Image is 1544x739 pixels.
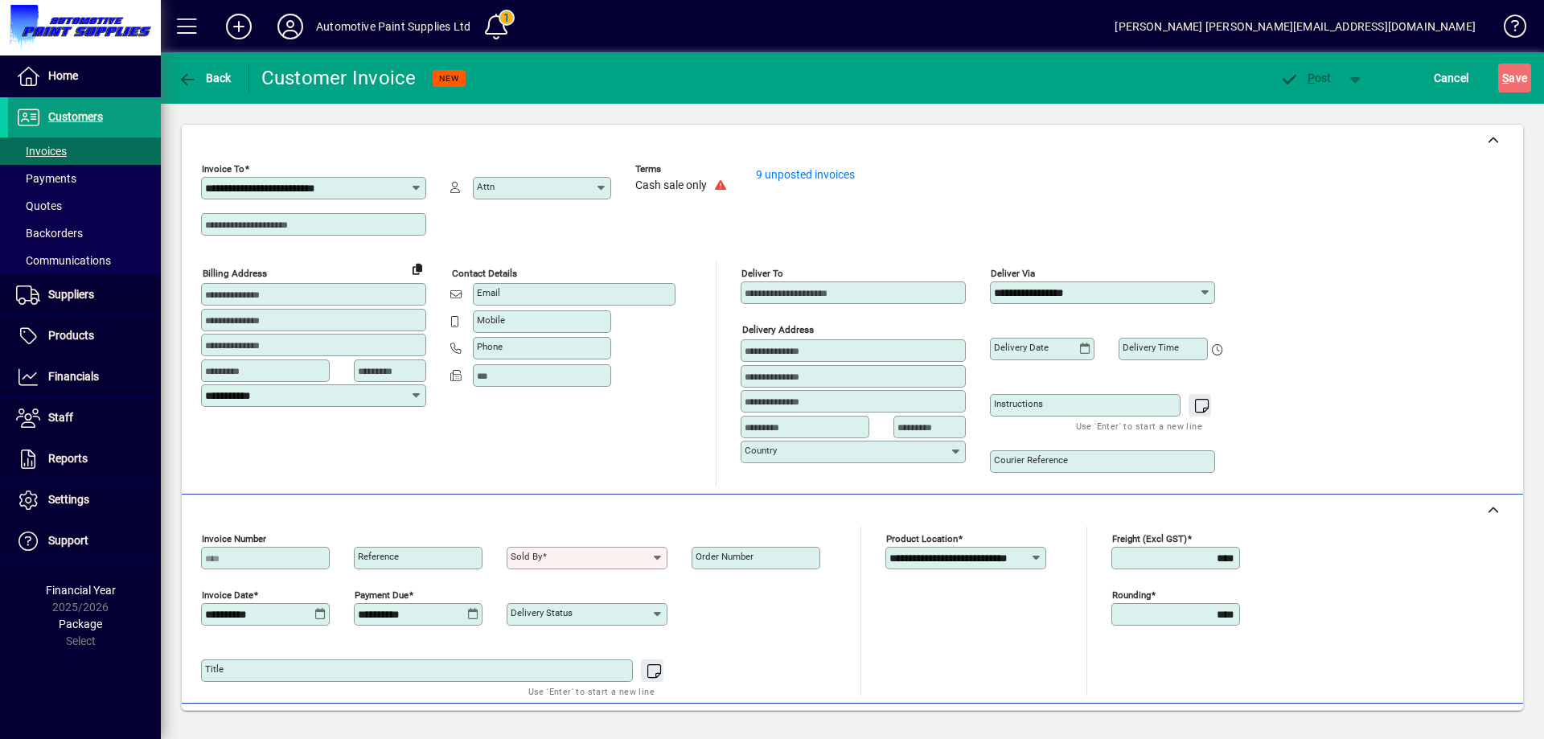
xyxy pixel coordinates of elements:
[8,316,161,356] a: Products
[8,247,161,274] a: Communications
[16,254,111,267] span: Communications
[991,268,1035,279] mat-label: Deliver via
[202,163,244,174] mat-label: Invoice To
[178,72,232,84] span: Back
[1123,342,1179,353] mat-label: Delivery time
[8,138,161,165] a: Invoices
[528,682,655,700] mat-hint: Use 'Enter' to start a new line
[745,445,777,456] mat-label: Country
[355,589,409,601] mat-label: Payment due
[1112,533,1187,544] mat-label: Freight (excl GST)
[261,65,417,91] div: Customer Invoice
[161,64,249,92] app-page-header-button: Back
[1434,65,1469,91] span: Cancel
[48,370,99,383] span: Financials
[477,287,500,298] mat-label: Email
[511,607,573,618] mat-label: Delivery status
[16,227,83,240] span: Backorders
[205,663,224,675] mat-label: Title
[8,275,161,315] a: Suppliers
[8,439,161,479] a: Reports
[8,192,161,220] a: Quotes
[48,69,78,82] span: Home
[404,256,430,281] button: Copy to Delivery address
[1502,65,1527,91] span: ave
[994,342,1049,353] mat-label: Delivery date
[1498,64,1531,92] button: Save
[8,220,161,247] a: Backorders
[174,64,236,92] button: Back
[8,165,161,192] a: Payments
[8,480,161,520] a: Settings
[994,454,1068,466] mat-label: Courier Reference
[48,452,88,465] span: Reports
[439,73,459,84] span: NEW
[16,199,62,212] span: Quotes
[1271,64,1340,92] button: Post
[8,521,161,561] a: Support
[1308,72,1315,84] span: P
[213,12,265,41] button: Add
[16,145,67,158] span: Invoices
[8,357,161,397] a: Financials
[741,268,783,279] mat-label: Deliver To
[8,398,161,438] a: Staff
[1492,3,1524,55] a: Knowledge Base
[635,179,707,192] span: Cash sale only
[696,551,754,562] mat-label: Order number
[59,618,102,630] span: Package
[1279,72,1332,84] span: ost
[1115,14,1476,39] div: [PERSON_NAME] [PERSON_NAME][EMAIL_ADDRESS][DOMAIN_NAME]
[48,493,89,506] span: Settings
[48,110,103,123] span: Customers
[511,551,542,562] mat-label: Sold by
[48,288,94,301] span: Suppliers
[358,551,399,562] mat-label: Reference
[477,181,495,192] mat-label: Attn
[1076,417,1202,435] mat-hint: Use 'Enter' to start a new line
[48,534,88,547] span: Support
[48,329,94,342] span: Products
[477,314,505,326] mat-label: Mobile
[48,411,73,424] span: Staff
[16,172,76,185] span: Payments
[1430,64,1473,92] button: Cancel
[202,533,266,544] mat-label: Invoice number
[316,14,470,39] div: Automotive Paint Supplies Ltd
[265,12,316,41] button: Profile
[46,584,116,597] span: Financial Year
[8,56,161,96] a: Home
[994,398,1043,409] mat-label: Instructions
[1502,72,1509,84] span: S
[1112,589,1151,601] mat-label: Rounding
[477,341,503,352] mat-label: Phone
[202,589,253,601] mat-label: Invoice date
[886,533,958,544] mat-label: Product location
[756,168,855,181] a: 9 unposted invoices
[635,164,732,174] span: Terms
